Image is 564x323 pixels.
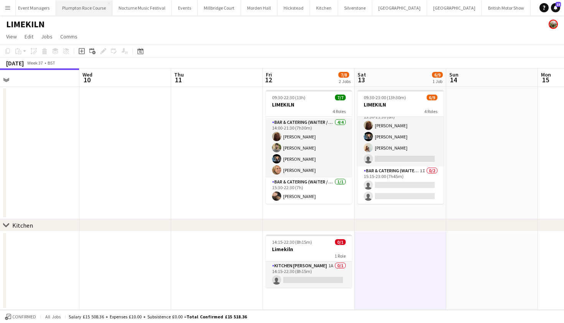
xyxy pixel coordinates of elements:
[424,108,437,114] span: 4 Roles
[56,0,112,15] button: Plumpton Race Course
[38,32,56,42] a: Jobs
[358,90,444,204] app-job-card: 09:30-23:00 (13h30m)6/9LIMEKILN4 Roles[PERSON_NAME][PERSON_NAME]Bar & Catering (Waiter / waitress...
[338,72,349,78] span: 7/8
[198,0,241,15] button: Millbridge Court
[44,314,62,320] span: All jobs
[57,32,81,42] a: Comms
[338,0,372,15] button: Silverstone
[112,0,172,15] button: Nocturne Music Festival
[12,221,33,229] div: Kitchen
[266,71,272,78] span: Fri
[333,108,346,114] span: 4 Roles
[310,0,338,15] button: Kitchen
[265,75,272,84] span: 12
[551,3,560,12] a: 15
[81,75,92,84] span: 10
[266,246,352,253] h3: Limekiln
[266,90,352,204] app-job-card: 09:30-22:30 (13h)7/7LIMEKILN4 Roles-Waiter/Waitress1/109:30-22:30 (13h)[PERSON_NAME]Bar & Caterin...
[448,75,458,84] span: 14
[272,239,312,245] span: 14:15-22:30 (8h15m)
[241,0,277,15] button: Morden Hall
[174,71,184,78] span: Thu
[335,253,346,259] span: 1 Role
[25,60,45,66] span: Week 37
[358,101,444,108] h3: LIMEKILN
[531,0,555,15] button: KKHQ
[266,235,352,288] app-job-card: 14:15-22:30 (8h15m)0/1Limekiln1 RoleKitchen [PERSON_NAME]1A0/114:15-22:30 (8h15m)
[541,71,551,78] span: Mon
[339,78,351,84] div: 2 Jobs
[60,33,78,40] span: Comms
[173,75,184,84] span: 11
[272,95,305,100] span: 09:30-22:30 (13h)
[358,107,444,166] app-card-role: Bar & Catering (Waiter / waitress)3/413:30-21:30 (8h)[PERSON_NAME][PERSON_NAME][PERSON_NAME]
[3,32,20,42] a: View
[21,32,36,42] a: Edit
[358,166,444,204] app-card-role: Bar & Catering (Waiter / waitress)1I0/215:15-23:00 (7h45m)
[449,71,458,78] span: Sun
[364,95,406,100] span: 09:30-23:00 (13h30m)
[432,72,443,78] span: 6/9
[427,95,437,100] span: 6/9
[82,71,92,78] span: Wed
[6,18,45,30] h1: LIMEKILN
[540,75,551,84] span: 15
[12,0,56,15] button: Event Managers
[432,78,442,84] div: 1 Job
[6,33,17,40] span: View
[358,71,366,78] span: Sat
[172,0,198,15] button: Events
[427,0,482,15] button: [GEOGRAPHIC_DATA]
[186,314,247,320] span: Total Confirmed £15 518.36
[69,314,247,320] div: Salary £15 508.36 + Expenses £10.00 + Subsistence £0.00 =
[41,33,53,40] span: Jobs
[356,75,366,84] span: 13
[12,314,36,320] span: Confirmed
[4,313,37,321] button: Confirmed
[556,2,561,7] span: 15
[266,261,352,288] app-card-role: Kitchen [PERSON_NAME]1A0/114:15-22:30 (8h15m)
[372,0,427,15] button: [GEOGRAPHIC_DATA]
[25,33,33,40] span: Edit
[335,95,346,100] span: 7/7
[335,239,346,245] span: 0/1
[6,59,24,67] div: [DATE]
[549,20,558,29] app-user-avatar: Staffing Manager
[482,0,531,15] button: British Motor Show
[266,178,352,204] app-card-role: Bar & Catering (Waiter / waitress)1/115:30-22:30 (7h)[PERSON_NAME]
[48,60,55,66] div: BST
[266,101,352,108] h3: LIMEKILN
[277,0,310,15] button: Hickstead
[266,118,352,178] app-card-role: Bar & Catering (Waiter / waitress)4/414:00-21:30 (7h30m)[PERSON_NAME][PERSON_NAME][PERSON_NAME][P...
